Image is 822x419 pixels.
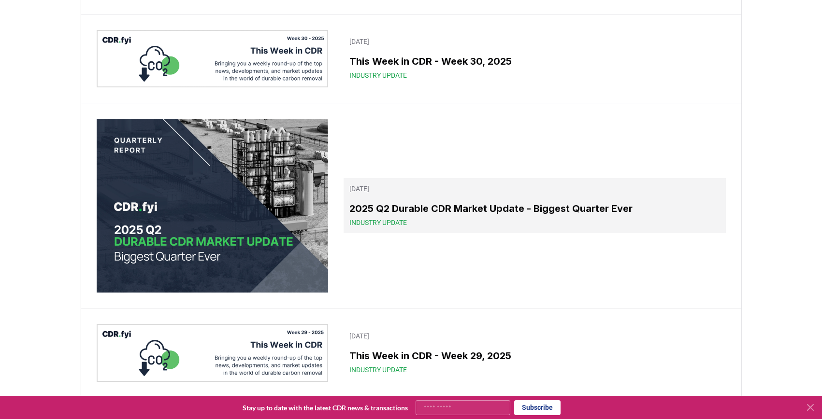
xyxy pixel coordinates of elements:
a: [DATE]This Week in CDR - Week 30, 2025Industry Update [344,31,725,86]
span: Industry Update [349,70,407,80]
h3: 2025 Q2 Durable CDR Market Update - Biggest Quarter Ever [349,201,720,216]
p: [DATE] [349,184,720,194]
h3: This Week in CDR - Week 30, 2025 [349,54,720,69]
h3: This Week in CDR - Week 29, 2025 [349,349,720,363]
a: [DATE]This Week in CDR - Week 29, 2025Industry Update [344,325,725,380]
span: Industry Update [349,218,407,227]
img: This Week in CDR - Week 29, 2025 blog post image [97,324,329,382]
p: [DATE] [349,331,720,341]
span: Industry Update [349,365,407,375]
p: [DATE] [349,37,720,46]
img: This Week in CDR - Week 30, 2025 blog post image [97,30,329,88]
img: 2025 Q2 Durable CDR Market Update - Biggest Quarter Ever blog post image [97,119,329,293]
a: [DATE]2025 Q2 Durable CDR Market Update - Biggest Quarter EverIndustry Update [344,178,725,233]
